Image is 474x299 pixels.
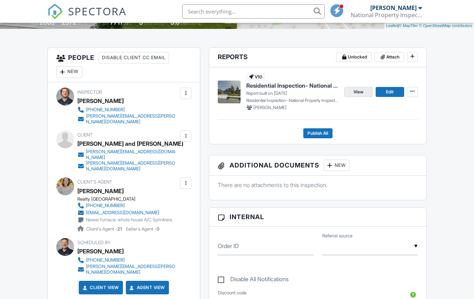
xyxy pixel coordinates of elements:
strong: 21 [117,226,122,232]
p: There are no attachments to this inspection. [218,181,418,189]
a: [PHONE_NUMBER] [77,202,172,209]
span: SPECTORA [68,4,127,19]
a: Agent View [128,284,165,291]
div: [PHONE_NUMBER] [86,107,125,113]
a: Leaflet [386,24,398,28]
span: Inspector [77,89,102,95]
h3: Additional Documents [209,155,426,176]
span: Scheduled By [77,240,110,245]
label: Referral source [322,233,352,239]
a: Client View [81,284,119,291]
div: [PERSON_NAME][EMAIL_ADDRESS][PERSON_NAME][DOMAIN_NAME] [86,160,178,172]
a: [PERSON_NAME] [77,186,124,196]
div: New [56,66,82,78]
a: [PHONE_NUMBER] [77,106,178,113]
a: [PERSON_NAME][EMAIL_ADDRESS][PERSON_NAME][DOMAIN_NAME] [77,113,178,125]
img: The Best Home Inspection Software - Spectora [47,4,63,19]
div: 2009 [40,19,55,26]
label: Discount code [218,290,247,296]
a: SPECTORA [47,10,127,25]
div: [PERSON_NAME] [370,4,417,11]
div: | [384,23,474,29]
span: bedrooms [144,20,164,26]
label: Order ID [218,242,239,250]
label: Disable All Notifications [218,276,289,285]
a: [EMAIL_ADDRESS][DOMAIN_NAME] [77,209,172,216]
span: Seller's Agent - [126,226,159,232]
a: [PERSON_NAME][EMAIL_ADDRESS][DOMAIN_NAME] [77,149,178,160]
div: [EMAIL_ADDRESS][DOMAIN_NAME] [86,210,159,216]
span: Client's Agent [77,179,112,185]
span: Built [31,20,38,26]
div: Disable Client CC Email [99,52,169,63]
div: [PERSON_NAME] [77,96,124,106]
span: Client's Agent - [86,226,123,232]
div: [PERSON_NAME] [77,246,124,257]
div: New [324,160,350,171]
h3: People [48,48,200,82]
div: [PHONE_NUMBER] [86,203,125,208]
div: [PERSON_NAME] and [PERSON_NAME] [77,138,183,149]
span: sq.ft. [123,20,132,26]
a: [PERSON_NAME][EMAIL_ADDRESS][PERSON_NAME][DOMAIN_NAME] [77,160,178,172]
strong: 0 [156,226,159,232]
a: [PHONE_NUMBER] [77,257,178,264]
div: Realty [GEOGRAPHIC_DATA] [77,196,178,202]
a: © OpenStreetMap contributors [419,24,472,28]
a: © MapTiler [399,24,418,28]
div: [PHONE_NUMBER] [86,257,125,263]
span: bathrooms [181,20,201,26]
h3: Internal [209,208,426,226]
div: National Property Inspections, PDX Metro [351,11,422,19]
div: Newer furnace; whole house A/C Sprinklers [86,217,172,223]
div: 3 [139,19,143,26]
div: [PERSON_NAME][EMAIL_ADDRESS][PERSON_NAME][DOMAIN_NAME] [86,113,178,125]
input: Search everything... [182,4,325,19]
span: Client [77,132,93,138]
div: [PERSON_NAME][EMAIL_ADDRESS][PERSON_NAME][DOMAIN_NAME] [86,264,178,275]
div: 3.0 [170,19,180,26]
div: [PERSON_NAME][EMAIL_ADDRESS][DOMAIN_NAME] [86,149,178,160]
a: [PERSON_NAME][EMAIL_ADDRESS][PERSON_NAME][DOMAIN_NAME] [77,264,178,275]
